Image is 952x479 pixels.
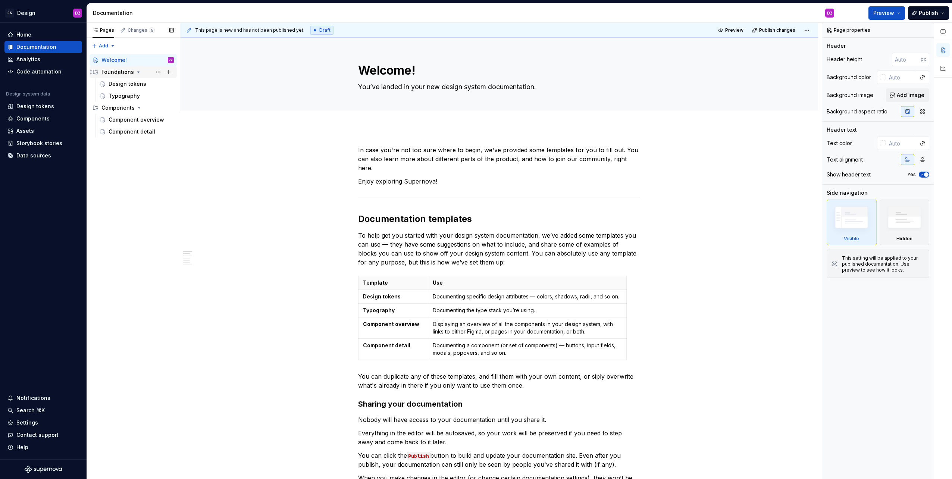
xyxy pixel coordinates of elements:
[358,177,640,186] p: Enjoy exploring Supernova!
[195,27,304,33] span: This page is new and has not been published yet.
[827,73,871,81] div: Background color
[827,171,871,178] div: Show header text
[109,80,146,88] div: Design tokens
[759,27,795,33] span: Publish changes
[908,6,949,20] button: Publish
[101,104,135,112] div: Components
[4,66,82,78] a: Code automation
[97,90,177,102] a: Typography
[16,56,40,63] div: Analytics
[90,41,118,51] button: Add
[716,25,747,35] button: Preview
[827,140,852,147] div: Text color
[358,429,640,447] p: Everything in the editor will be autosaved, so your work will be preserved if you need to step aw...
[880,200,930,245] div: Hidden
[886,88,929,102] button: Add image
[109,92,140,100] div: Typography
[897,91,924,99] span: Add image
[358,451,640,469] p: You can click the button to build and update your documentation site. Even after you publish, you...
[407,452,430,460] code: Publish
[827,156,863,163] div: Text alignment
[90,54,177,66] a: Welcome!DZ
[363,279,423,287] p: Template
[363,307,395,313] strong: Typography
[16,115,50,122] div: Components
[886,71,916,84] input: Auto
[358,145,640,172] p: In case you're not too sure where to begin, we've provided some templates for you to fill out. Yo...
[358,415,640,424] p: Nobody will have access to your documentation until you share it.
[827,189,868,197] div: Side navigation
[319,27,331,33] span: Draft
[16,152,51,159] div: Data sources
[4,404,82,416] button: Search ⌘K
[4,100,82,112] a: Design tokens
[921,56,926,62] p: px
[4,137,82,149] a: Storybook stories
[4,429,82,441] button: Contact support
[16,68,62,75] div: Code automation
[433,279,621,287] p: Use
[4,150,82,162] a: Data sources
[358,231,640,267] p: To help get you started with your design system documentation, we’ve added some templates you can...
[4,441,82,453] button: Help
[6,91,50,97] div: Design system data
[16,103,54,110] div: Design tokens
[433,293,621,300] p: Documenting specific design attributes — colors, shadows, radii, and so on.
[827,126,857,134] div: Header text
[75,10,81,16] div: DZ
[907,172,916,178] label: Yes
[827,10,833,16] div: DZ
[4,392,82,404] button: Notifications
[363,293,401,300] strong: Design tokens
[358,372,640,390] p: You can duplicate any of these templates, and fill them with your own content, or siply overwrite...
[4,125,82,137] a: Assets
[93,9,177,17] div: Documentation
[90,66,177,78] div: Foundations
[827,56,862,63] div: Header height
[357,81,639,93] textarea: You’ve landed in your new design system documentation.
[16,407,45,414] div: Search ⌘K
[16,43,56,51] div: Documentation
[844,236,859,242] div: Visible
[363,321,419,327] strong: Component overview
[25,466,62,473] svg: Supernova Logo
[97,126,177,138] a: Component detail
[433,307,621,314] p: Documenting the type stack you’re using.
[16,127,34,135] div: Assets
[97,78,177,90] a: Design tokens
[842,255,924,273] div: This setting will be applied to your published documentation. Use preview to see how it looks.
[16,140,62,147] div: Storybook stories
[1,5,85,21] button: PSDesignDZ
[149,27,155,33] span: 5
[17,9,35,17] div: Design
[93,27,114,33] div: Pages
[101,56,127,64] div: Welcome!
[109,116,164,123] div: Component overview
[725,27,743,33] span: Preview
[4,29,82,41] a: Home
[873,9,894,17] span: Preview
[357,62,639,79] textarea: Welcome!
[4,41,82,53] a: Documentation
[896,236,912,242] div: Hidden
[99,43,108,49] span: Add
[101,68,134,76] div: Foundations
[827,42,846,50] div: Header
[750,25,799,35] button: Publish changes
[90,54,177,138] div: Page tree
[827,91,873,99] div: Background image
[5,9,14,18] div: PS
[97,114,177,126] a: Component overview
[169,56,173,64] div: DZ
[827,200,877,245] div: Visible
[16,444,28,451] div: Help
[886,137,916,150] input: Auto
[363,342,410,348] strong: Component detail
[16,31,31,38] div: Home
[892,53,921,66] input: Auto
[128,27,155,33] div: Changes
[358,399,640,409] h3: Sharing your documentation
[16,431,59,439] div: Contact support
[919,9,938,17] span: Publish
